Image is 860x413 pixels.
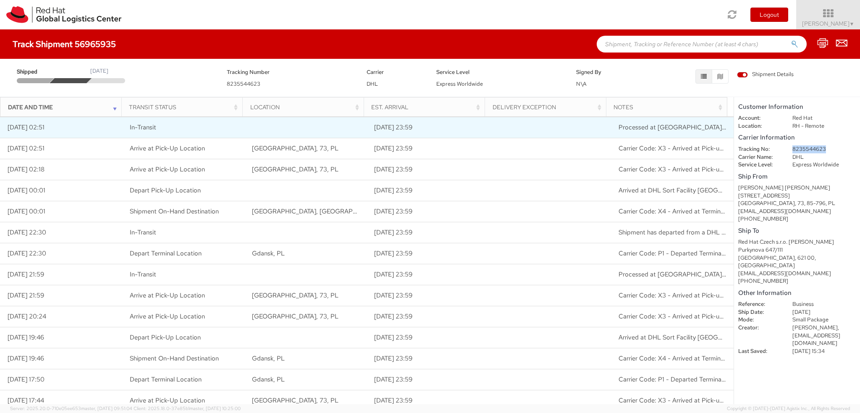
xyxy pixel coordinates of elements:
td: [DATE] 23:59 [367,327,489,348]
span: Carrier Code: X3 - Arrived at Pick-up Location [619,396,750,405]
span: Shipment Details [737,71,794,79]
dt: Service Level: [732,161,786,169]
div: [PERSON_NAME] [PERSON_NAME] [738,184,856,192]
div: Red Hat Czech s.r.o. [PERSON_NAME] [738,238,856,246]
dt: Mode: [732,316,786,324]
td: [DATE] 23:59 [367,264,489,285]
dt: Account: [732,114,786,122]
div: [GEOGRAPHIC_DATA], 621 00, [GEOGRAPHIC_DATA] [738,254,856,270]
span: Bydgoszcz, 73, PL [252,312,338,321]
dt: Reference: [732,300,786,308]
dt: Tracking No: [732,145,786,153]
span: Shipment On-Hand Destination [130,207,219,216]
span: master, [DATE] 10:25:00 [189,405,241,411]
span: Gdansk, PL [252,375,285,384]
h5: Tracking Number [227,69,354,75]
span: Carrier Code: P1 - Departed Terminal Location [619,375,750,384]
dt: Creator: [732,324,786,332]
span: DHL [367,80,378,87]
h5: Customer Information [738,103,856,110]
span: Shipped [17,68,53,76]
span: Depart Pick-Up Location [130,186,201,195]
span: Depart Terminal Location [130,375,202,384]
div: [DATE] [90,67,108,75]
td: [DATE] 23:59 [367,117,489,138]
td: [DATE] 23:59 [367,285,489,306]
dt: Location: [732,122,786,130]
span: Arrive at Pick-Up Location [130,144,205,153]
div: [PHONE_NUMBER] [738,215,856,223]
span: Arrive at Pick-Up Location [130,312,205,321]
button: Logout [750,8,788,22]
dt: Ship Date: [732,308,786,316]
span: Depart Terminal Location [130,249,202,258]
h5: Service Level [436,69,564,75]
img: rh-logistics-00dfa346123c4ec078e1.svg [6,6,121,23]
span: Carrier Code: X4 - Arrived at Terminal Location [619,207,752,216]
span: Carrier Code: X3 - Arrived at Pick-up Location [619,144,750,153]
h5: Carrier Information [738,134,856,141]
div: [STREET_ADDRESS] [738,192,856,200]
div: Notes [614,103,724,111]
span: Depart Pick-Up Location [130,333,201,342]
td: [DATE] 23:59 [367,369,489,390]
span: Carrier Code: X4 - Arrived at Terminal Location [619,354,752,363]
td: [DATE] 23:59 [367,138,489,159]
h5: Ship To [738,227,856,234]
span: ▼ [850,21,855,27]
span: Arrive at Pick-Up Location [130,165,205,174]
div: Date and Time [8,103,119,111]
td: [DATE] 23:59 [367,180,489,201]
label: Shipment Details [737,71,794,80]
td: [DATE] 23:59 [367,348,489,369]
h5: Other Information [738,289,856,297]
div: [EMAIL_ADDRESS][DOMAIN_NAME] [738,270,856,278]
span: Carrier Code: P1 - Departed Terminal Location [619,249,750,258]
span: Bydgoszcz, 73, PL [252,165,338,174]
span: Gdansk, PL [252,354,285,363]
span: Server: 2025.20.0-710e05ee653 [10,405,132,411]
input: Shipment, Tracking or Reference Number (at least 4 chars) [597,36,807,53]
div: Est. Arrival [371,103,482,111]
span: Express Worldwide [436,80,483,87]
span: Gdansk, PL [252,249,285,258]
span: Arrive at Pick-Up Location [130,291,205,300]
span: In-Transit [130,228,156,237]
span: Carrier Code: X3 - Arrived at Pick-up Location [619,291,750,300]
h4: Track Shipment 56965935 [13,39,116,49]
span: Bydgoszcz, 73, PL [252,144,338,153]
span: Carrier Code: X3 - Arrived at Pick-up Location [619,165,750,174]
span: Bydgoszcz, 73, PL [252,291,338,300]
span: Client: 2025.18.0-37e85b1 [134,405,241,411]
td: [DATE] 23:59 [367,390,489,411]
dt: Last Saved: [732,347,786,355]
div: [GEOGRAPHIC_DATA], 73, 85-796, PL [738,200,856,208]
h5: Carrier [367,69,424,75]
div: Delivery Exception [493,103,603,111]
td: [DATE] 23:59 [367,243,489,264]
span: In-Transit [130,270,156,279]
span: Bydgoszcz, 73, PL [252,396,338,405]
td: [DATE] 23:59 [367,159,489,180]
div: Transit Status [129,103,240,111]
span: Arrive at Pick-Up Location [130,396,205,405]
div: [PHONE_NUMBER] [738,277,856,285]
span: Shipment On-Hand Destination [130,354,219,363]
span: N\A [576,80,587,87]
span: [PERSON_NAME] [802,20,855,27]
span: Copyright © [DATE]-[DATE] Agistix Inc., All Rights Reserved [727,405,850,412]
span: master, [DATE] 09:51:04 [81,405,132,411]
div: [EMAIL_ADDRESS][DOMAIN_NAME] [738,208,856,216]
td: [DATE] 23:59 [367,306,489,327]
h5: Ship From [738,173,856,180]
span: 8235544623 [227,80,260,87]
div: Purkynova 647/111 [738,246,856,254]
dt: Carrier Name: [732,153,786,161]
td: [DATE] 23:59 [367,201,489,222]
td: [DATE] 23:59 [367,222,489,243]
div: Location [250,103,361,111]
span: Carrier Code: X3 - Arrived at Pick-up Location [619,312,750,321]
span: [PERSON_NAME], [792,324,839,331]
h5: Signed By [576,69,634,75]
span: Leipzig, DE [252,207,384,216]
